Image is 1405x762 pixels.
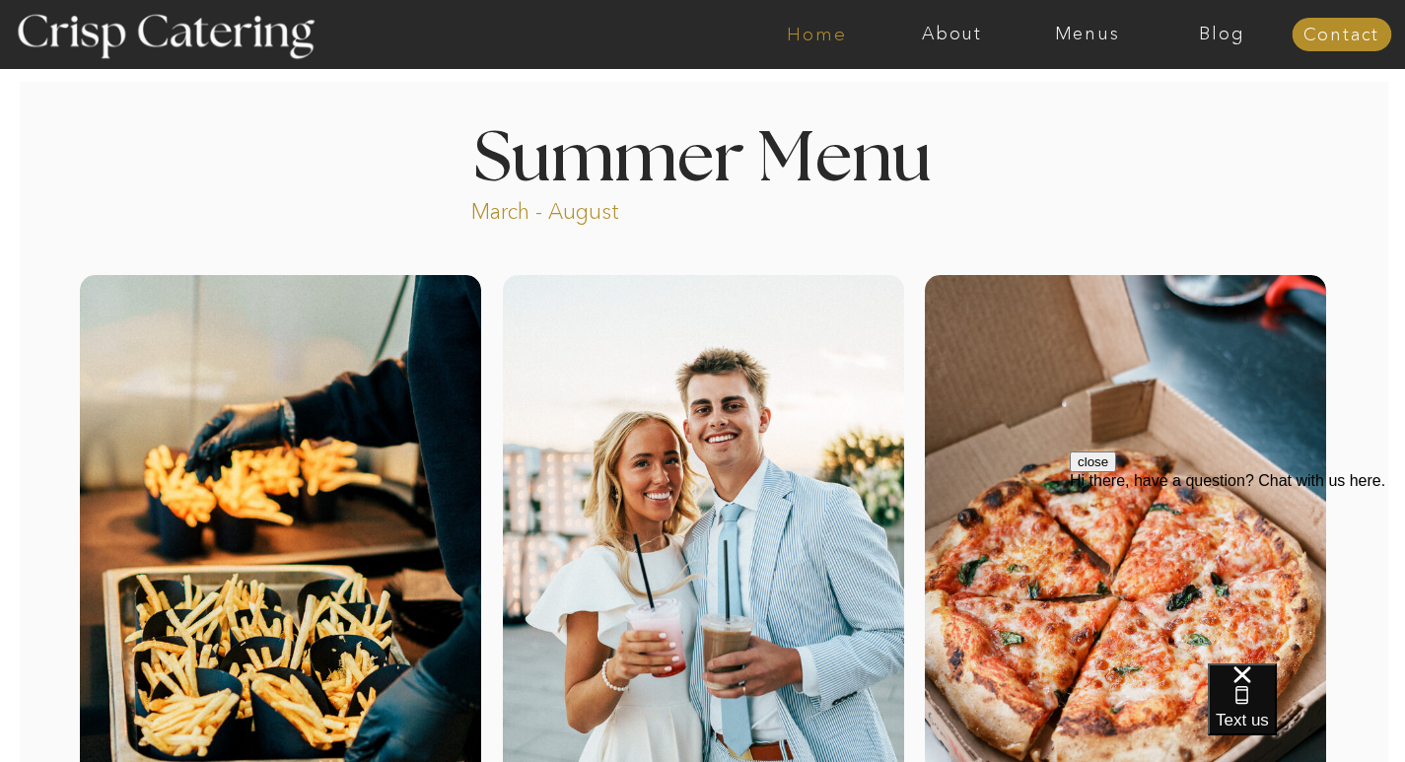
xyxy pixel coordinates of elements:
p: March - August [471,197,742,220]
a: Blog [1155,25,1290,44]
a: About [884,25,1019,44]
iframe: podium webchat widget bubble [1208,663,1405,762]
a: Contact [1292,26,1391,45]
h1: Summer Menu [429,125,977,183]
iframe: podium webchat widget prompt [1070,451,1405,688]
a: Menus [1019,25,1155,44]
a: Home [749,25,884,44]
